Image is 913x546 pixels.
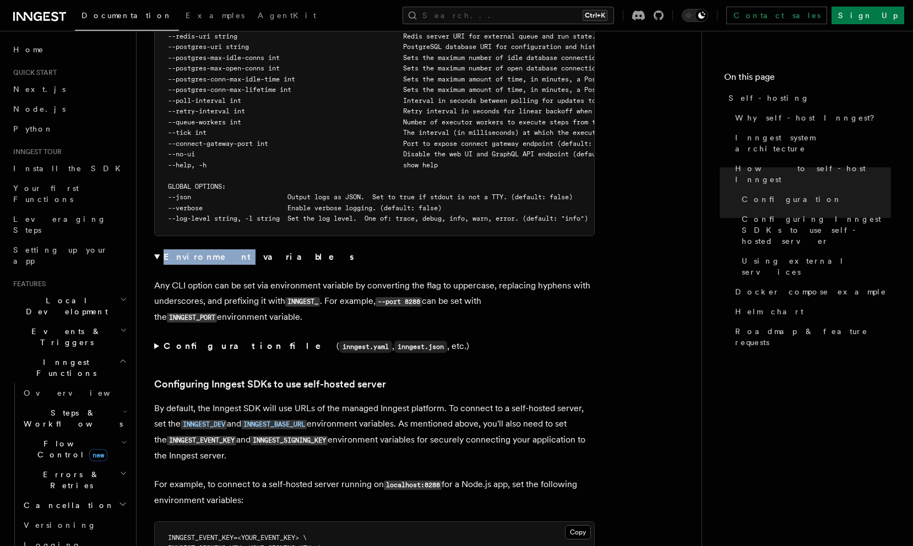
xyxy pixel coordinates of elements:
[168,140,615,148] span: --connect-gateway-port int Port to expose connect gateway endpoint (default: 8289)
[729,92,809,103] span: Self-hosting
[9,352,129,383] button: Inngest Functions
[181,418,227,429] a: INNGEST_DEV
[724,88,891,108] a: Self-hosting
[167,436,236,445] code: INNGEST_EVENT_KEY
[13,245,108,265] span: Setting up your app
[241,420,307,429] code: INNGEST_BASE_URL
[9,40,129,59] a: Home
[19,515,129,535] a: Versioning
[384,481,442,490] code: localhost:8288
[19,495,129,515] button: Cancellation
[168,161,438,169] span: --help, -h show help
[168,204,442,212] span: --verbose Enable verbose logging. (default: false)
[13,44,44,55] span: Home
[13,105,66,113] span: Node.js
[735,112,882,123] span: Why self-host Inngest?
[154,249,595,265] summary: Environment variables
[394,341,447,353] code: inngest.json
[179,3,251,30] a: Examples
[583,10,607,21] kbd: Ctrl+K
[13,124,53,133] span: Python
[742,194,842,205] span: Configuration
[89,449,107,461] span: new
[258,11,316,20] span: AgentKit
[9,148,62,156] span: Inngest tour
[19,403,129,434] button: Steps & Workflows
[742,255,891,277] span: Using external services
[731,302,891,321] a: Helm chart
[376,297,422,307] code: --port 8288
[9,280,46,288] span: Features
[9,68,57,77] span: Quick start
[168,129,723,136] span: --tick int The interval (in milliseconds) at which the executor polls the queue (default: 150)
[735,132,891,154] span: Inngest system architecture
[737,251,891,282] a: Using external services
[9,99,129,119] a: Node.js
[13,164,127,173] span: Install the SDK
[154,376,386,392] a: Configuring Inngest SDKs to use self-hosted server
[403,7,614,24] button: Search...Ctrl+K
[737,209,891,251] a: Configuring Inngest SDKs to use self-hosted server
[168,54,792,62] span: --postgres-max-idle-conns int Sets the maximum number of idle database connections in the Postgre...
[9,159,129,178] a: Install the SDK
[735,306,803,317] span: Helm chart
[13,215,106,234] span: Leveraging Steps
[19,434,129,465] button: Flow Controlnew
[251,436,328,445] code: INNGEST_SIGNING_KEY
[731,159,891,189] a: How to self-host Inngest
[19,465,129,495] button: Errors & Retries
[742,214,891,247] span: Configuring Inngest SDKs to use self-hosted server
[19,469,119,491] span: Errors & Retries
[168,64,827,72] span: --postgres-max-open-conns int Sets the maximum number of open database connections allowed in the...
[168,150,634,158] span: --no-ui Disable the web UI and GraphQL API endpoint (default: false)
[9,79,129,99] a: Next.js
[285,297,320,307] code: INNGEST_
[168,183,226,190] span: GLOBAL OPTIONS:
[19,383,129,403] a: Overview
[168,43,769,51] span: --postgres-uri string PostgreSQL database URI for configuration and history persistence. Defaults...
[724,70,891,88] h4: On this page
[682,9,708,22] button: Toggle dark mode
[9,209,129,240] a: Leveraging Steps
[731,282,891,302] a: Docker compose example
[75,3,179,31] a: Documentation
[731,108,891,128] a: Why self-host Inngest?
[13,184,79,204] span: Your first Functions
[168,193,573,201] span: --json Output logs as JSON. Set to true if stdout is not a TTY. (default: false)
[164,252,356,262] strong: Environment variables
[9,240,129,271] a: Setting up your app
[168,86,777,94] span: --postgres-conn-max-lifetime int Sets the maximum amount of time, in minutes, a PostgreSQL connec...
[154,278,595,325] p: Any CLI option can be set via environment variable by converting the flag to uppercase, replacing...
[167,313,217,323] code: INNGEST_PORT
[731,128,891,159] a: Inngest system architecture
[24,521,96,529] span: Versioning
[565,525,591,539] button: Copy
[168,118,684,126] span: --queue-workers int Number of executor workers to execute steps from the queue (default: 100)
[81,11,172,20] span: Documentation
[251,3,323,30] a: AgentKit
[181,420,227,429] code: INNGEST_DEV
[726,7,827,24] a: Contact sales
[164,341,336,351] strong: Configuration file
[241,418,307,429] a: INNGEST_BASE_URL
[832,7,904,24] a: Sign Up
[9,119,129,139] a: Python
[168,107,796,115] span: --retry-interval int Retry interval in seconds for linear backoff when retrying functions - must ...
[9,357,119,379] span: Inngest Functions
[9,295,120,317] span: Local Development
[168,75,765,83] span: --postgres-conn-max-idle-time int Sets the maximum amount of time, in minutes, a PostgreSQL conne...
[168,97,665,105] span: --poll-interval int Interval in seconds between polling for updates to apps (default: 0)
[186,11,244,20] span: Examples
[9,178,129,209] a: Your first Functions
[735,326,891,348] span: Roadmap & feature requests
[168,534,307,542] span: INNGEST_EVENT_KEY=<YOUR_EVENT_KEY> \
[19,500,115,511] span: Cancellation
[24,389,137,397] span: Overview
[168,215,588,222] span: --log-level string, -l string Set the log level. One of: trace, debug, info, warn, error. (defaul...
[154,477,595,508] p: For example, to connect to a self-hosted server running on for a Node.js app, set the following e...
[735,286,887,297] span: Docker compose example
[154,338,595,354] summary: Configuration file(inngest.yaml,inngest.json, etc.)
[13,85,66,94] span: Next.js
[19,407,123,429] span: Steps & Workflows
[9,321,129,352] button: Events & Triggers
